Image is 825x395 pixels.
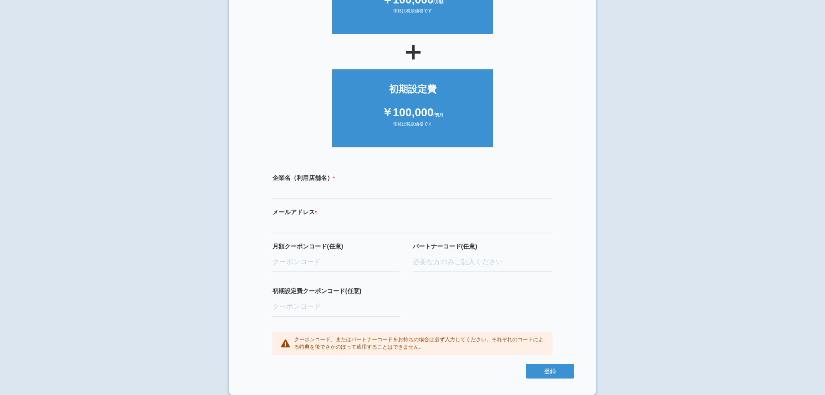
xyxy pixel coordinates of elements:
label: メールアドレス [272,208,553,216]
label: 企業名（利用店舗名） [272,173,553,182]
span: /初月 [434,112,443,117]
div: 初期設定費 [341,82,485,96]
input: クーポンコード [272,297,400,317]
label: 初期設定費クーポンコード(任意) [272,287,400,295]
label: 月額クーポンコード(任意) [272,242,400,251]
label: パートナーコード(任意) [413,242,553,251]
div: ＋ [251,39,574,65]
input: 必要な方のみご記入ください [413,253,553,272]
div: 価格は税抜価格です [341,121,485,134]
div: 価格は税抜価格です [341,8,485,21]
p: クーポンコード、またはパートナーコードをお持ちの場合は必ず入力してください。それぞれのコードによる特典を後でさかのぼって適用することはできません。 [294,336,544,351]
div: ￥100,000 [341,104,485,121]
button: 登録 [526,364,574,379]
input: クーポンコード [272,253,400,272]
